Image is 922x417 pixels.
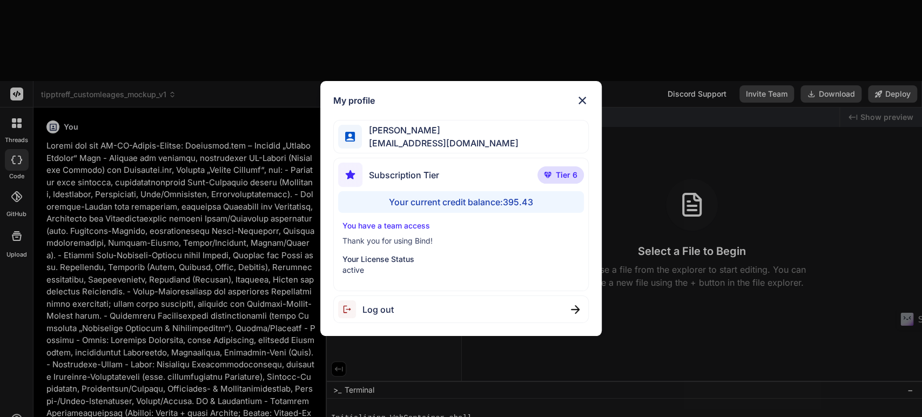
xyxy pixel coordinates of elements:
img: close [576,94,589,107]
img: premium [544,172,551,178]
span: Subscription Tier [369,169,439,181]
img: close [571,305,580,314]
div: Your current credit balance: 395.43 [338,191,584,213]
img: subscription [338,163,362,187]
p: Your License Status [342,254,580,265]
p: active [342,265,580,275]
span: Tier 6 [556,170,577,180]
p: You have a team access [342,220,580,231]
span: Log out [362,303,394,316]
img: profile [345,132,355,142]
span: [PERSON_NAME] [362,124,518,137]
span: [EMAIL_ADDRESS][DOMAIN_NAME] [362,137,518,150]
h1: My profile [333,94,375,107]
p: Thank you for using Bind! [342,236,580,246]
img: logout [338,300,362,318]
